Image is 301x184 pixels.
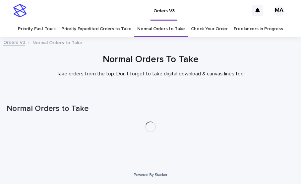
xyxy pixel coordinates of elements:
a: Orders V3 [3,38,25,46]
a: Check Your Order [191,21,228,37]
div: MA [274,5,284,16]
a: Priority Fast Track [18,21,55,37]
h1: Normal Orders To Take [7,54,294,65]
a: Normal Orders to Take [137,21,185,37]
a: Powered By Stacker [134,173,167,177]
h1: Normal Orders to Take [7,104,294,114]
img: stacker-logo-s-only.png [13,4,27,17]
a: Priority Expedited Orders to Take [61,21,131,37]
p: Normal Orders to Take [32,39,82,46]
p: Take orders from the top. Don't forget to take digital download & canvas lines too! [18,71,283,77]
a: Freelancers in Progress [234,21,283,37]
